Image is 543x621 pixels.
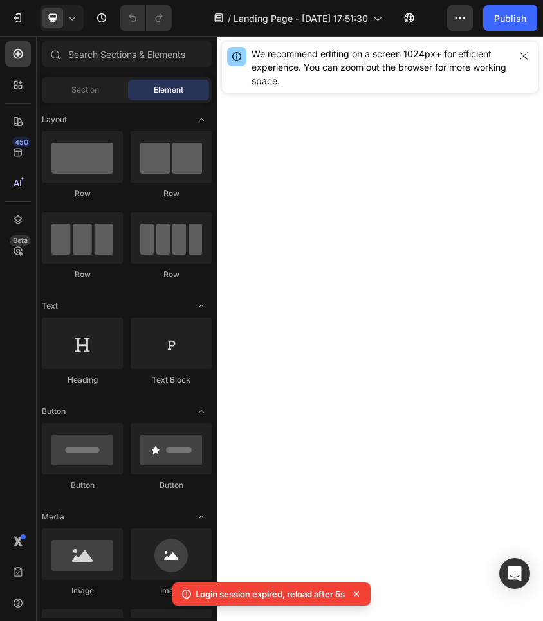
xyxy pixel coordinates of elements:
[228,12,231,25] span: /
[234,12,368,25] span: Landing Page - [DATE] 17:51:30
[42,114,67,125] span: Layout
[217,23,543,589] iframe: Design area
[120,5,172,31] div: Undo/Redo
[131,480,212,491] div: Button
[42,374,123,386] div: Heading
[196,588,345,600] p: Login session expired, reload after 5s
[71,84,99,96] span: Section
[191,507,212,527] span: Toggle open
[499,558,530,589] div: Open Intercom Messenger
[42,41,212,67] input: Search Sections & Elements
[12,137,31,147] div: 450
[191,401,212,422] span: Toggle open
[10,235,31,246] div: Beta
[252,47,510,87] div: We recommend editing on a screen 1024px+ for efficient experience. You can zoom out the browser f...
[191,296,212,316] span: Toggle open
[494,12,526,25] div: Publish
[154,84,183,96] span: Element
[42,188,123,199] div: Row
[42,406,66,417] span: Button
[131,188,212,199] div: Row
[42,480,123,491] div: Button
[42,585,123,597] div: Image
[42,300,58,312] span: Text
[131,374,212,386] div: Text Block
[191,109,212,130] span: Toggle open
[131,269,212,280] div: Row
[483,5,537,31] button: Publish
[131,585,212,597] div: Image
[42,269,123,280] div: Row
[42,511,64,523] span: Media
